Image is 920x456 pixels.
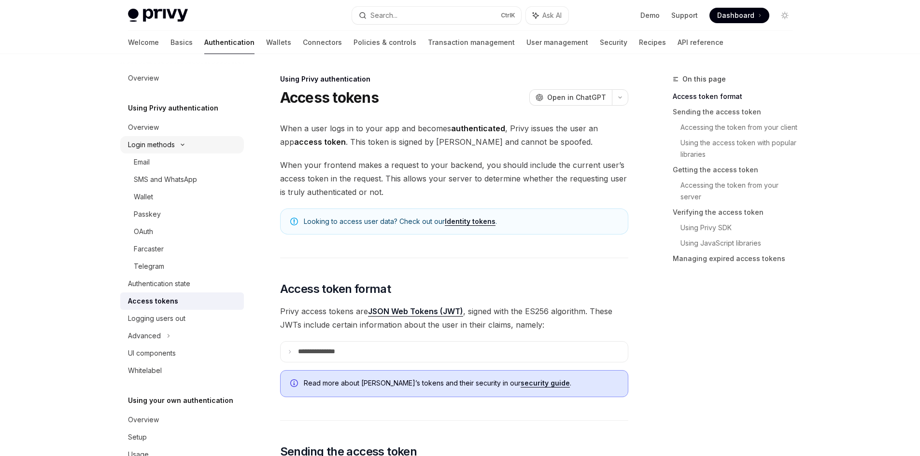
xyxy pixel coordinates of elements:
[673,162,800,178] a: Getting the access token
[529,89,612,106] button: Open in ChatGPT
[128,395,233,406] h5: Using your own authentication
[120,428,244,446] a: Setup
[128,102,218,114] h5: Using Privy authentication
[501,12,515,19] span: Ctrl K
[445,217,495,226] a: Identity tokens
[280,74,628,84] div: Using Privy authentication
[120,223,244,240] a: OAuth
[709,8,769,23] a: Dashboard
[678,31,723,54] a: API reference
[128,139,175,151] div: Login methods
[354,31,416,54] a: Policies & controls
[717,11,754,20] span: Dashboard
[134,174,197,185] div: SMS and WhatsApp
[170,31,193,54] a: Basics
[280,122,628,149] span: When a user logs in to your app and becomes , Privy issues the user an app . This token is signed...
[640,11,660,20] a: Demo
[547,93,606,102] span: Open in ChatGPT
[120,310,244,327] a: Logging users out
[600,31,627,54] a: Security
[526,31,588,54] a: User management
[120,362,244,379] a: Whitelabel
[120,153,244,171] a: Email
[680,120,800,135] a: Accessing the token from your client
[128,313,185,324] div: Logging users out
[280,281,391,297] span: Access token format
[128,431,147,443] div: Setup
[673,89,800,104] a: Access token format
[134,156,150,168] div: Email
[134,191,153,203] div: Wallet
[120,240,244,258] a: Farcaster
[120,411,244,428] a: Overview
[542,11,562,20] span: Ask AI
[128,347,176,359] div: UI components
[304,217,618,226] span: Looking to access user data? Check out our .
[120,206,244,223] a: Passkey
[680,135,800,162] a: Using the access token with popular libraries
[128,330,161,342] div: Advanced
[368,306,463,317] a: JSON Web Tokens (JWT)
[128,278,190,290] div: Authentication state
[120,292,244,310] a: Access tokens
[290,218,298,225] svg: Note
[128,122,159,133] div: Overview
[352,7,521,24] button: Search...CtrlK
[280,89,379,106] h1: Access tokens
[521,379,570,387] a: security guide
[777,8,793,23] button: Toggle dark mode
[134,261,164,272] div: Telegram
[280,304,628,332] span: Privy access tokens are , signed with the ES256 algorithm. These JWTs include certain information...
[680,178,800,205] a: Accessing the token from your server
[673,104,800,120] a: Sending the access token
[266,31,291,54] a: Wallets
[128,31,159,54] a: Welcome
[120,258,244,275] a: Telegram
[120,69,244,87] a: Overview
[680,235,800,251] a: Using JavaScript libraries
[370,10,397,21] div: Search...
[120,345,244,362] a: UI components
[304,378,618,388] span: Read more about [PERSON_NAME]’s tokens and their security in our .
[280,158,628,199] span: When your frontend makes a request to your backend, you should include the current user’s access ...
[128,9,188,22] img: light logo
[451,124,505,133] strong: authenticated
[134,226,153,237] div: OAuth
[303,31,342,54] a: Connectors
[290,379,300,389] svg: Info
[120,171,244,188] a: SMS and WhatsApp
[673,205,800,220] a: Verifying the access token
[682,73,726,85] span: On this page
[128,414,159,426] div: Overview
[134,243,164,255] div: Farcaster
[639,31,666,54] a: Recipes
[680,220,800,235] a: Using Privy SDK
[673,251,800,266] a: Managing expired access tokens
[526,7,568,24] button: Ask AI
[128,295,178,307] div: Access tokens
[120,275,244,292] a: Authentication state
[120,188,244,206] a: Wallet
[128,72,159,84] div: Overview
[428,31,515,54] a: Transaction management
[671,11,698,20] a: Support
[128,365,162,376] div: Whitelabel
[120,119,244,136] a: Overview
[294,137,346,147] strong: access token
[204,31,255,54] a: Authentication
[134,208,161,220] div: Passkey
